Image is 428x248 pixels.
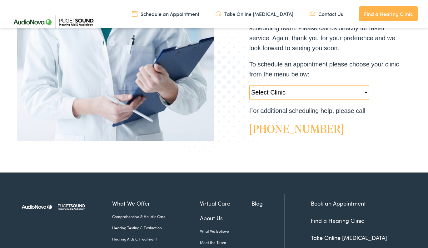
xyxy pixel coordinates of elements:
a: Comprehensive & Holistic Care [112,214,200,219]
a: What We Offer [112,199,200,207]
a: Virtual Care [200,199,252,207]
a: Schedule an Appointment [132,10,199,17]
a: What We Believe [200,228,252,234]
a: Find a Hearing Clinic [359,6,418,21]
a: Contact Us [310,10,343,17]
a: Blog [251,199,284,207]
img: utility icon [310,10,315,17]
img: Puget Sound Hearing Aid & Audiology [17,194,89,220]
img: utility icon [216,10,221,17]
img: utility icon [132,10,137,17]
a: Hearing Testing & Evaluation [112,225,200,231]
p: To schedule an appointment please choose your clinic from the menu below: [249,59,399,79]
a: Book an Appointment [311,199,366,207]
a: [PHONE_NUMBER] [249,121,344,136]
a: Take Online [MEDICAL_DATA] [216,10,293,17]
a: Meet the Team [200,240,252,245]
a: Find a Hearing Clinic [311,216,364,224]
a: Hearing Aids & Treatment [112,236,200,242]
p: For additional scheduling help, please call [249,106,399,116]
a: Take Online [MEDICAL_DATA] [311,234,387,241]
a: About Us [200,214,252,222]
